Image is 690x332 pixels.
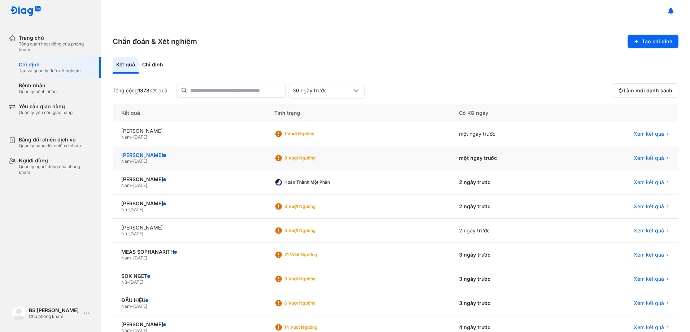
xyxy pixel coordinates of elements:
[634,276,664,282] span: Xem kết quả
[634,252,664,258] span: Xem kết quả
[138,87,149,93] span: 1373
[121,207,127,212] span: Nữ
[19,82,57,89] div: Bệnh nhân
[450,267,566,291] div: 3 ngày trước
[450,104,566,122] div: Có KQ ngày
[12,306,26,320] img: logo
[139,57,167,74] div: Chỉ định
[121,224,257,231] div: [PERSON_NAME]
[127,207,129,212] span: -
[121,134,131,140] span: Nam
[29,307,81,314] div: BS [PERSON_NAME]
[634,131,664,137] span: Xem kết quả
[19,68,81,74] div: Tạo và quản lý đơn xét nghiệm
[121,158,131,164] span: Nam
[634,324,664,331] span: Xem kết quả
[293,87,352,94] div: 30 ngày trước
[133,183,147,188] span: [DATE]
[131,255,133,261] span: -
[634,203,664,210] span: Xem kết quả
[10,6,41,17] img: logo
[121,255,131,261] span: Nam
[450,122,566,146] div: một ngày trước
[131,183,133,188] span: -
[133,303,147,309] span: [DATE]
[284,252,342,258] div: 21 Vượt ngưỡng
[121,152,257,158] div: [PERSON_NAME]
[19,89,57,95] div: Quản lý bệnh nhân
[284,276,342,282] div: 9 Vượt ngưỡng
[121,297,257,303] div: ĐẬU HIỆU
[19,110,73,115] div: Quản lý yêu cầu giao hàng
[121,249,257,255] div: MEAS SOPHANARITH
[284,179,342,185] div: Hoàn thành một phần
[121,183,131,188] span: Nam
[121,231,127,236] span: Nữ
[129,279,143,285] span: [DATE]
[284,131,342,137] div: 1 Vượt ngưỡng
[19,164,92,175] div: Quản lý người dùng của phòng khám
[634,155,664,161] span: Xem kết quả
[129,207,143,212] span: [DATE]
[131,158,133,164] span: -
[634,300,664,306] span: Xem kết quả
[113,36,197,47] h3: Chẩn đoán & Xét nghiệm
[284,300,342,306] div: 6 Vượt ngưỡng
[127,279,129,285] span: -
[266,104,450,122] div: Tình trạng
[133,158,147,164] span: [DATE]
[284,228,342,233] div: 4 Vượt ngưỡng
[19,41,92,53] div: Tổng quan hoạt động của phòng khám
[121,279,127,285] span: Nữ
[19,103,73,110] div: Yêu cầu giao hàng
[634,179,664,185] span: Xem kết quả
[113,57,139,74] div: Kết quả
[121,321,257,328] div: [PERSON_NAME]
[284,155,342,161] div: 8 Vượt ngưỡng
[113,87,167,94] div: Tổng cộng kết quả
[113,104,266,122] div: Kết quả
[450,291,566,315] div: 3 ngày trước
[121,176,257,183] div: [PERSON_NAME]
[127,231,129,236] span: -
[450,243,566,267] div: 3 ngày trước
[29,314,81,319] div: Chủ phòng khám
[612,83,678,98] button: Làm mới danh sách
[19,35,92,41] div: Trang chủ
[121,128,257,134] div: [PERSON_NAME]
[133,255,147,261] span: [DATE]
[19,61,81,68] div: Chỉ định
[450,170,566,195] div: 2 ngày trước
[450,195,566,219] div: 2 ngày trước
[121,273,257,279] div: SOK NGET
[131,134,133,140] span: -
[131,303,133,309] span: -
[284,324,342,330] div: 14 Vượt ngưỡng
[628,35,678,48] button: Tạo chỉ định
[121,200,257,207] div: [PERSON_NAME]
[133,134,147,140] span: [DATE]
[450,219,566,243] div: 2 ngày trước
[634,227,664,234] span: Xem kết quả
[121,303,131,309] span: Nam
[19,157,92,164] div: Người dùng
[129,231,143,236] span: [DATE]
[19,143,81,149] div: Quản lý bảng đối chiếu dịch vụ
[19,136,81,143] div: Bảng đối chiếu dịch vụ
[284,204,342,209] div: 3 Vượt ngưỡng
[624,87,672,94] span: Làm mới danh sách
[450,146,566,170] div: một ngày trước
